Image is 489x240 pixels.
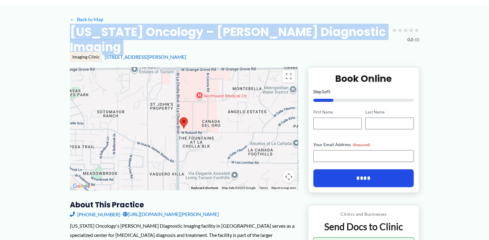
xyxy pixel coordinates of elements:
[408,24,414,36] span: ★
[365,109,414,115] label: Last Name
[222,186,255,190] span: Map data ©2025 Google
[283,70,295,82] button: Toggle fullscreen view
[70,52,102,62] div: Imaging Clinic
[415,36,419,44] span: (0)
[313,210,414,218] p: Clinics and Businesses
[70,24,387,55] h2: [US_STATE] Oncology – [PERSON_NAME] Diagnostic Imaging
[403,24,408,36] span: ★
[313,90,414,94] p: Step of
[313,142,414,148] label: Your Email Address
[353,142,370,147] span: (Required)
[313,109,362,115] label: First Name
[105,54,186,60] a: [STREET_ADDRESS][PERSON_NAME]
[123,210,219,219] a: [URL][DOMAIN_NAME][PERSON_NAME]
[313,221,414,233] p: Send Docs to Clinic
[70,200,298,210] h3: About this practice
[283,170,295,183] button: Map camera controls
[71,182,92,190] img: Google
[71,182,92,190] a: Open this area in Google Maps (opens a new window)
[191,186,218,190] button: Keyboard shortcuts
[328,89,331,94] span: 5
[70,15,103,24] a: ←Back to Map
[70,16,76,22] span: ←
[322,89,324,94] span: 1
[407,36,413,44] span: 0.0
[397,24,403,36] span: ★
[70,210,120,219] a: [PHONE_NUMBER]
[313,73,414,85] h2: Book Online
[259,186,268,190] a: Terms
[271,186,296,190] a: Report a map error
[414,24,419,36] span: ★
[392,24,397,36] span: ★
